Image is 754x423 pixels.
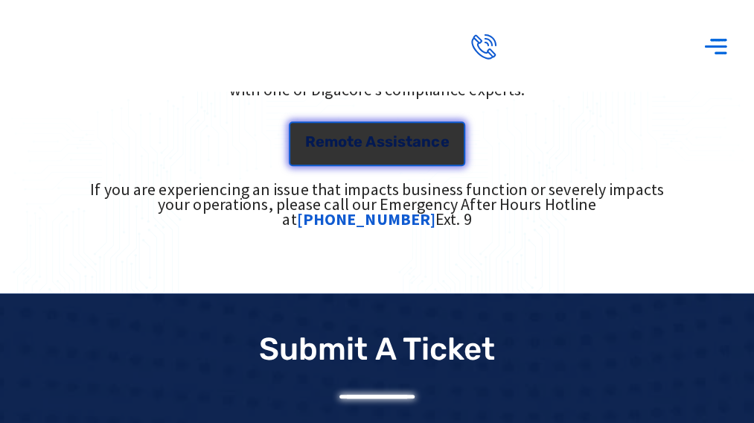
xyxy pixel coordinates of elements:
span: e [354,133,362,147]
span: t [406,133,412,147]
p: Submit a Ticket [259,331,496,368]
span: n [421,133,431,147]
span: m [325,133,338,147]
span: o [338,133,347,147]
span: i [393,133,397,147]
span: e [440,133,449,147]
span: a [412,133,421,147]
a: Remote Assistance [289,120,466,165]
span: t [347,133,354,147]
span: A [365,133,376,147]
span: e [316,133,325,147]
span: s [385,133,393,147]
div: If you are experiencing an issue that impacts business function or severely impacts your operatio... [81,182,672,226]
span: R [305,133,316,147]
span: c [431,133,440,147]
a: [PHONE_NUMBER] [297,209,435,229]
span: s [397,133,406,147]
span: s [376,133,384,147]
div: Menu Toggle [696,25,735,66]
